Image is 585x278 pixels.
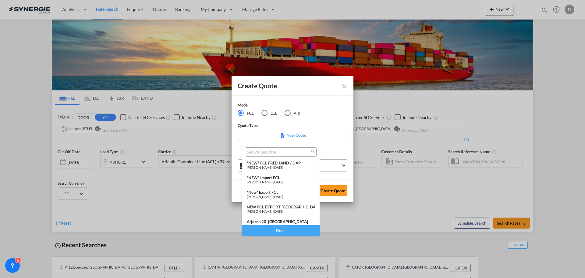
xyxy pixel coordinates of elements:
[247,195,315,199] div: |
[247,175,315,180] div: *NEW* Import FCL
[273,224,283,228] span: [DATE]
[247,150,310,155] input: Search Template
[247,180,315,184] div: |
[247,209,272,213] span: [PERSON_NAME]
[247,195,272,199] span: [PERSON_NAME]
[247,190,315,195] div: *New* Export FCL
[247,224,272,228] span: [PERSON_NAME]
[273,180,283,184] span: [DATE]
[247,165,272,169] span: [PERSON_NAME]
[247,180,272,184] span: [PERSON_NAME]
[242,225,320,236] div: Done
[247,209,315,213] div: |
[247,204,315,209] div: NEW FCL EXPORT [GEOGRAPHIC_DATA]
[273,195,283,199] span: [DATE]
[247,165,315,169] div: |
[311,149,315,154] md-icon: icon-magnify
[273,165,283,169] span: [DATE]
[247,161,315,165] div: *NEW* FCL FREEHAND / DAP
[247,219,315,224] div: Arjazon 20' [GEOGRAPHIC_DATA]
[273,209,283,213] span: [DATE]
[247,224,315,228] div: |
